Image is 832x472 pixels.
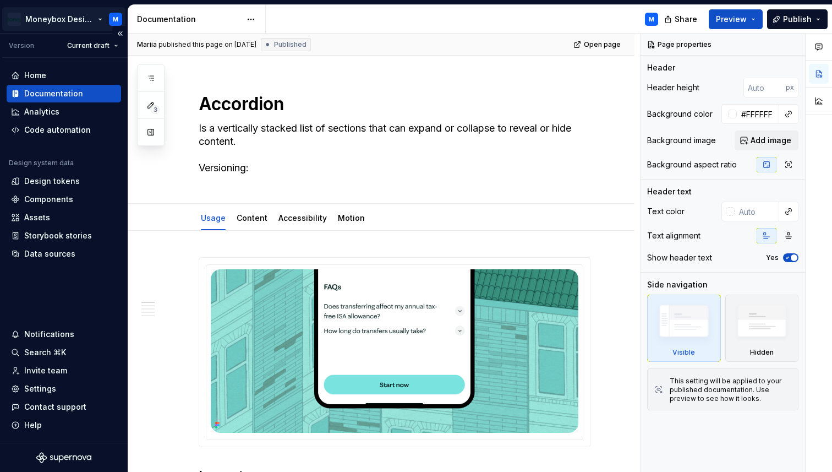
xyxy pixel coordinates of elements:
div: Visible [647,295,721,362]
button: Moneybox Design SystemM [2,7,125,31]
a: Usage [201,213,226,223]
div: Hidden [750,348,774,357]
div: Header [647,62,675,73]
button: Search ⌘K [7,344,121,361]
span: Preview [716,14,747,25]
div: Background image [647,135,716,146]
span: Publish [783,14,812,25]
button: Share [659,9,704,29]
input: Auto [737,104,779,124]
div: This setting will be applied to your published documentation. Use preview to see how it looks. [670,377,791,403]
div: Background aspect ratio [647,159,737,170]
span: 3 [151,105,160,114]
div: Contact support [24,402,86,413]
input: Auto [743,78,786,97]
a: Data sources [7,245,121,263]
a: Home [7,67,121,84]
div: M [113,15,118,24]
div: Header height [647,82,699,93]
div: Notifications [24,329,74,340]
button: Contact support [7,398,121,416]
button: Notifications [7,325,121,343]
div: Components [24,194,73,205]
input: Auto [735,202,779,221]
img: c17557e8-ebdc-49e2-ab9e-7487adcf6d53.png [8,13,21,26]
textarea: Accordion [196,91,588,117]
div: Documentation [24,88,83,99]
button: Current draft [62,38,123,53]
div: Usage [196,206,230,229]
span: Add image [751,135,791,146]
a: Invite team [7,362,121,379]
div: Show header text [647,252,712,263]
div: published this page on [DATE] [158,40,256,49]
div: Settings [24,383,56,394]
p: px [786,83,794,92]
svg: Supernova Logo [36,452,91,463]
div: Text alignment [647,230,700,241]
span: Share [675,14,697,25]
div: Search ⌘K [24,347,66,358]
a: Documentation [7,85,121,102]
button: Collapse sidebar [112,26,128,41]
button: Help [7,416,121,434]
div: Code automation [24,124,91,135]
textarea: Is a vertically stacked list of sections that can expand or collapse to reveal or hide content. V... [196,120,588,177]
div: Content [232,206,272,229]
a: Assets [7,209,121,226]
div: Invite team [24,365,67,376]
div: Storybook stories [24,230,92,241]
button: Preview [709,9,763,29]
div: M [649,15,654,24]
button: Add image [735,131,798,150]
a: Accessibility [278,213,327,223]
a: Open page [570,37,626,52]
div: Analytics [24,106,59,117]
div: Visible [672,348,695,357]
div: Background color [647,108,713,120]
div: Side navigation [647,279,708,290]
a: Storybook stories [7,227,121,245]
div: Design system data [9,159,74,167]
div: Text color [647,206,685,217]
span: Current draft [67,41,110,50]
div: Moneybox Design System [25,14,96,25]
a: Motion [338,213,365,223]
button: Publish [767,9,828,29]
div: Header text [647,186,692,197]
div: Hidden [725,295,799,362]
a: Content [237,213,267,223]
div: Design tokens [24,176,80,187]
span: Published [274,40,306,49]
div: Help [24,420,42,431]
div: Accessibility [274,206,331,229]
span: Open page [584,40,621,49]
div: Assets [24,212,50,223]
div: Motion [333,206,369,229]
a: Analytics [7,103,121,121]
a: Design tokens [7,172,121,190]
div: Home [24,70,46,81]
a: Components [7,191,121,208]
a: Settings [7,380,121,398]
div: Data sources [24,248,75,259]
span: Mariia [137,40,157,49]
a: Code automation [7,121,121,139]
label: Yes [766,253,779,262]
div: Documentation [137,14,241,25]
div: Version [9,41,34,50]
